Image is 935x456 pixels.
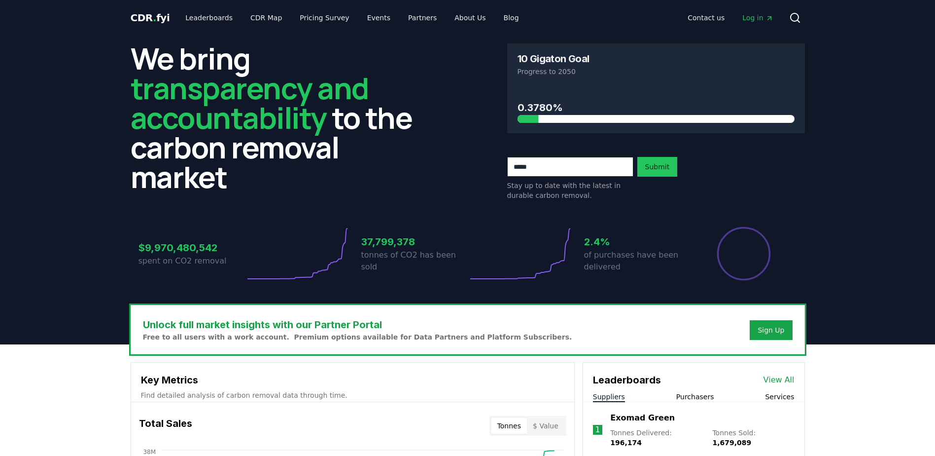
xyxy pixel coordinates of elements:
h3: 0.3780% [518,100,795,115]
button: Submit [637,157,678,177]
button: Purchasers [676,392,714,402]
span: . [153,12,156,24]
div: Percentage of sales delivered [716,226,771,281]
span: Log in [742,13,773,23]
a: Partners [400,9,445,27]
a: About Us [447,9,493,27]
a: Contact us [680,9,732,27]
h3: Key Metrics [141,373,564,387]
a: Events [359,9,398,27]
a: Blog [496,9,527,27]
p: tonnes of CO2 has been sold [361,249,468,273]
h3: 2.4% [584,234,691,249]
a: Pricing Survey [292,9,357,27]
h3: 10 Gigaton Goal [518,54,589,64]
h3: Leaderboards [593,373,661,387]
span: 196,174 [610,439,642,447]
button: Services [765,392,794,402]
h2: We bring to the carbon removal market [131,43,428,191]
h3: $9,970,480,542 [139,240,245,255]
a: CDR.fyi [131,11,170,25]
a: CDR Map [242,9,290,27]
button: Tonnes [491,418,527,434]
p: Find detailed analysis of carbon removal data through time. [141,390,564,400]
p: Progress to 2050 [518,67,795,76]
a: Exomad Green [610,412,675,424]
p: Free to all users with a work account. Premium options available for Data Partners and Platform S... [143,332,572,342]
a: Sign Up [758,325,784,335]
a: Leaderboards [177,9,241,27]
button: $ Value [527,418,564,434]
a: Log in [734,9,781,27]
span: CDR fyi [131,12,170,24]
a: View All [763,374,795,386]
tspan: 38M [143,449,156,456]
span: 1,679,089 [712,439,751,447]
nav: Main [177,9,526,27]
button: Suppliers [593,392,625,402]
h3: Total Sales [139,416,192,436]
nav: Main [680,9,781,27]
p: 1 [595,424,600,436]
p: Stay up to date with the latest in durable carbon removal. [507,181,633,200]
h3: Unlock full market insights with our Partner Portal [143,317,572,332]
span: transparency and accountability [131,68,369,138]
p: of purchases have been delivered [584,249,691,273]
p: spent on CO2 removal [139,255,245,267]
p: Tonnes Sold : [712,428,794,448]
h3: 37,799,378 [361,234,468,249]
p: Tonnes Delivered : [610,428,702,448]
button: Sign Up [750,320,792,340]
